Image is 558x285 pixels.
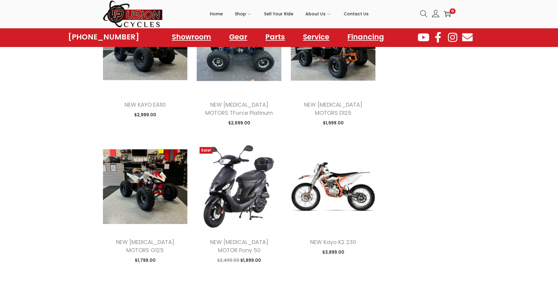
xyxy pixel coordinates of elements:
span: Sell Your Ride [264,6,293,21]
a: NEW [MEDICAL_DATA] MOTORS G125 [116,238,174,254]
img: Product image [103,144,188,229]
img: Product image [103,7,188,92]
span: 1,999.00 [323,120,344,126]
span: 2,699.00 [228,120,250,126]
span: $ [217,257,220,263]
a: NEW [MEDICAL_DATA] MOTORS TForce Platinum [205,101,273,117]
span: 2,999.00 [134,112,156,118]
span: Contact Us [344,6,369,21]
img: Product image [291,7,376,92]
img: Product image [197,7,282,92]
a: [PHONE_NUMBER] [68,33,139,41]
span: 2,499.00 [217,257,239,263]
span: $ [228,120,231,126]
a: Home [210,0,223,27]
a: NEW Kayo K2 230 [310,238,356,246]
a: Shop [235,0,252,27]
a: Sell Your Ride [264,0,293,27]
a: Showroom [166,30,217,44]
span: 1,899.00 [240,257,261,263]
span: About Us [305,6,326,21]
nav: Menu [166,30,390,44]
span: 3,899.00 [322,249,344,255]
a: Financing [341,30,390,44]
span: $ [322,249,325,255]
a: Parts [259,30,291,44]
span: $ [135,257,137,263]
a: Gear [223,30,253,44]
span: $ [134,112,137,118]
a: NEW [MEDICAL_DATA] MOTOR Pony 50 [210,238,268,254]
a: NEW [MEDICAL_DATA] MOTORS D125 [304,101,362,117]
span: Home [210,6,223,21]
a: Contact Us [344,0,369,27]
a: NEW KAYO EA110 [125,101,166,108]
nav: Primary navigation [163,0,416,27]
a: About Us [305,0,332,27]
span: $ [323,120,326,126]
span: 1,799.00 [135,257,156,263]
span: Shop [235,6,246,21]
a: 0 [444,10,451,17]
span: $ [240,257,243,263]
a: Service [297,30,335,44]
